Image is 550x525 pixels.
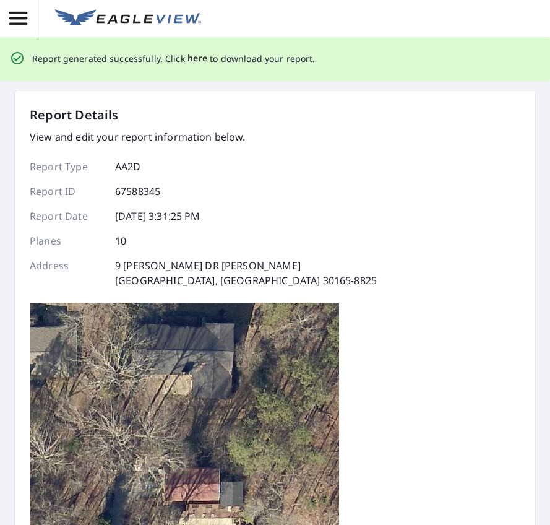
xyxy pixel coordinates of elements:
a: EV Logo [48,2,208,35]
p: Report Type [30,159,104,174]
p: Report Date [30,209,104,223]
p: Planes [30,233,104,248]
p: 9 [PERSON_NAME] DR [PERSON_NAME] [GEOGRAPHIC_DATA], [GEOGRAPHIC_DATA] 30165-8825 [115,258,377,288]
p: 10 [115,233,126,248]
p: View and edit your report information below. [30,129,377,144]
p: Report ID [30,184,104,199]
p: [DATE] 3:31:25 PM [115,209,200,223]
img: EV Logo [55,9,201,28]
button: here [187,51,208,66]
p: Report generated successfully. Click to download your report. [32,51,316,66]
p: AA2D [115,159,141,174]
p: Address [30,258,104,288]
p: 67588345 [115,184,160,199]
p: Report Details [30,106,119,124]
